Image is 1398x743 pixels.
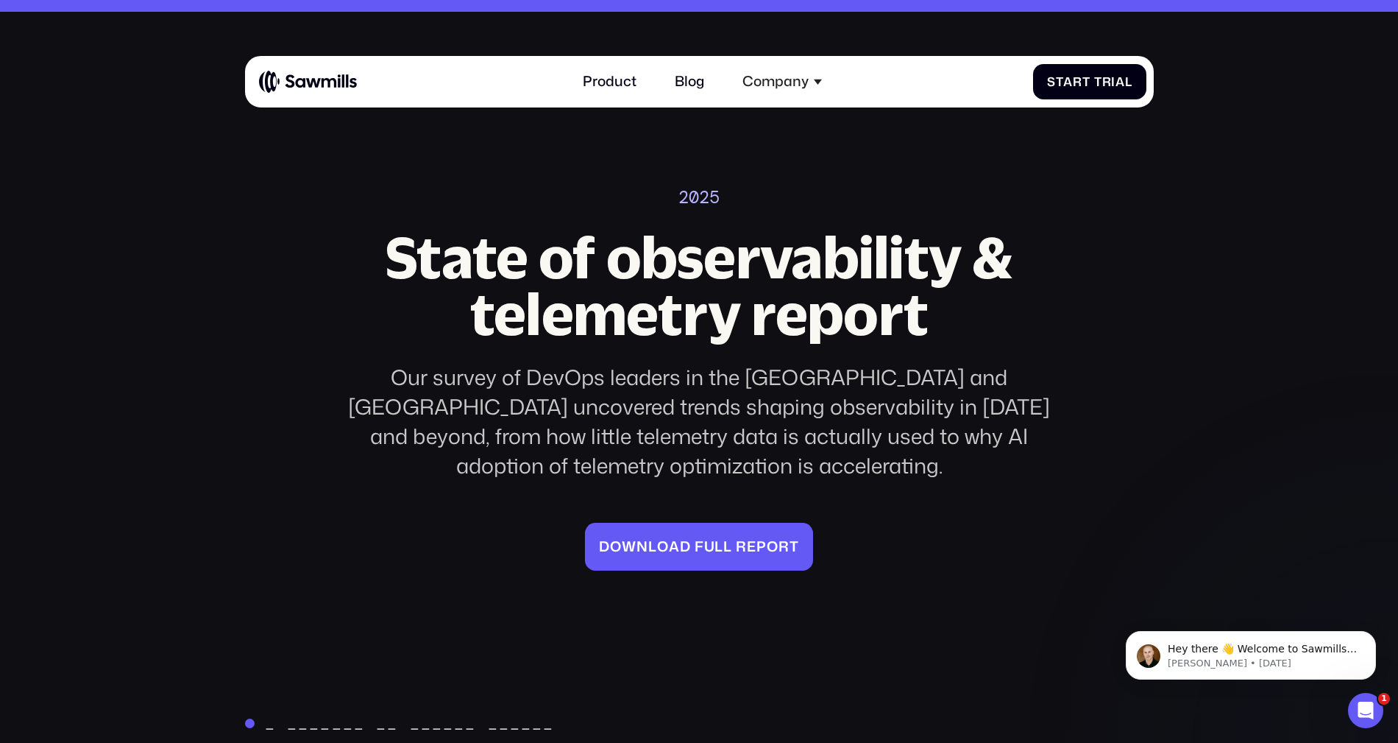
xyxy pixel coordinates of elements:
h2: State of observability & telemetry report [327,229,1070,342]
span: t [790,538,799,555]
span: 1 [1378,693,1390,705]
span: n [636,538,648,555]
span: r [1073,74,1082,89]
span: o [657,538,669,555]
span: e [747,538,756,555]
a: StartTrial [1033,63,1146,99]
span: a [1115,74,1125,89]
span: r [736,538,747,555]
span: u [704,538,715,555]
span: i [1111,74,1115,89]
span: o [610,538,622,555]
span: w [622,538,636,555]
span: r [778,538,790,555]
iframe: Intercom live chat [1348,693,1383,728]
div: _ _______ __ ______ ______ [265,714,555,733]
span: f [695,538,704,555]
span: l [723,538,732,555]
span: D [599,538,610,555]
div: Company [732,63,833,100]
span: l [1125,74,1132,89]
span: t [1082,74,1090,89]
span: p [756,538,767,555]
span: l [648,538,657,555]
iframe: Intercom notifications message [1104,600,1398,703]
span: a [1063,74,1073,89]
div: Our survey of DevOps leaders in the [GEOGRAPHIC_DATA] and [GEOGRAPHIC_DATA] uncovered trends shap... [327,363,1070,481]
div: 2025 [678,187,720,208]
a: Downloadfullreport [585,523,813,571]
span: l [714,538,723,555]
a: Blog [664,63,715,100]
span: o [767,538,778,555]
span: T [1094,74,1102,89]
div: Company [742,73,809,90]
span: t [1056,74,1064,89]
span: d [680,538,691,555]
span: r [1102,74,1112,89]
span: S [1047,74,1056,89]
span: a [669,538,680,555]
a: Product [572,63,647,100]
